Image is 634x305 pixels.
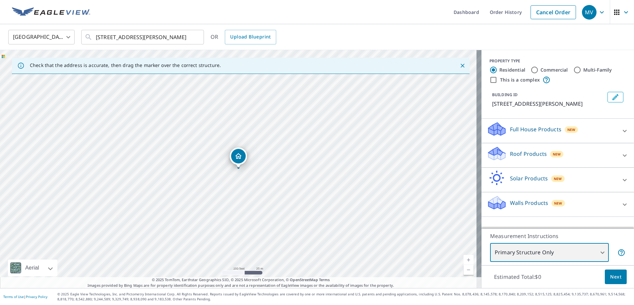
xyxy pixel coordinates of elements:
[492,100,605,108] p: [STREET_ADDRESS][PERSON_NAME]
[554,176,562,181] span: New
[230,148,247,168] div: Dropped pin, building 1, Residential property, 433 Lloyd Ave Latrobe, PA 15650
[510,150,547,158] p: Roof Products
[487,195,629,214] div: Walls ProductsNew
[230,33,271,41] span: Upload Blueprint
[464,265,474,275] a: Current Level 18, Zoom Out
[510,125,561,133] p: Full House Products
[490,232,625,240] p: Measurement Instructions
[567,127,576,132] span: New
[607,92,623,102] button: Edit building 1
[464,255,474,265] a: Current Level 18, Zoom In
[290,277,318,282] a: OpenStreetMap
[499,67,525,73] label: Residential
[582,5,597,20] div: MV
[510,174,548,182] p: Solar Products
[489,270,546,284] p: Estimated Total: $0
[23,260,41,276] div: Aerial
[617,249,625,257] span: Your report will include only the primary structure on the property. For example, a detached gara...
[3,294,24,299] a: Terms of Use
[490,243,609,262] div: Primary Structure Only
[96,28,190,46] input: Search by address or latitude-longitude
[211,30,276,44] div: OR
[554,201,562,206] span: New
[8,28,75,46] div: [GEOGRAPHIC_DATA]
[3,295,47,299] p: |
[57,292,631,302] p: © 2025 Eagle View Technologies, Inc. and Pictometry International Corp. All Rights Reserved. Repo...
[553,152,561,157] span: New
[30,62,221,68] p: Check that the address is accurate, then drag the marker over the correct structure.
[8,260,57,276] div: Aerial
[26,294,47,299] a: Privacy Policy
[492,92,518,97] p: BUILDING ID
[605,270,627,284] button: Next
[225,30,276,44] a: Upload Blueprint
[610,273,621,281] span: Next
[319,277,330,282] a: Terms
[12,7,90,17] img: EV Logo
[458,61,467,70] button: Close
[540,67,568,73] label: Commercial
[583,67,612,73] label: Multi-Family
[531,5,576,19] a: Cancel Order
[500,77,540,83] label: This is a complex
[487,121,629,140] div: Full House ProductsNew
[487,146,629,165] div: Roof ProductsNew
[510,199,548,207] p: Walls Products
[489,58,626,64] div: PROPERTY TYPE
[152,277,330,283] span: © 2025 TomTom, Earthstar Geographics SIO, © 2025 Microsoft Corporation, ©
[487,170,629,189] div: Solar ProductsNew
